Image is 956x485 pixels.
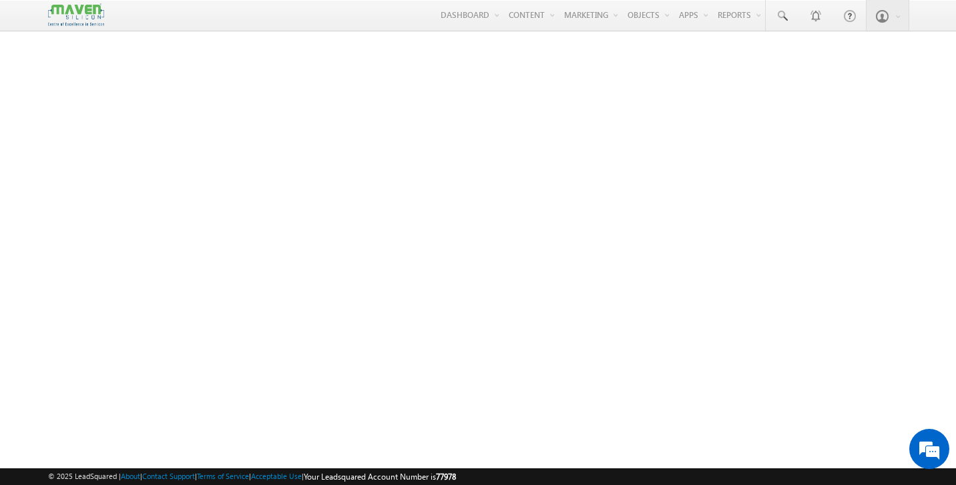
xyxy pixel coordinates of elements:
a: Terms of Service [197,472,249,480]
span: © 2025 LeadSquared | | | | | [48,470,456,483]
a: Contact Support [142,472,195,480]
a: Acceptable Use [251,472,302,480]
span: Your Leadsquared Account Number is [304,472,456,482]
img: Custom Logo [48,3,104,27]
span: 77978 [436,472,456,482]
a: About [121,472,140,480]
